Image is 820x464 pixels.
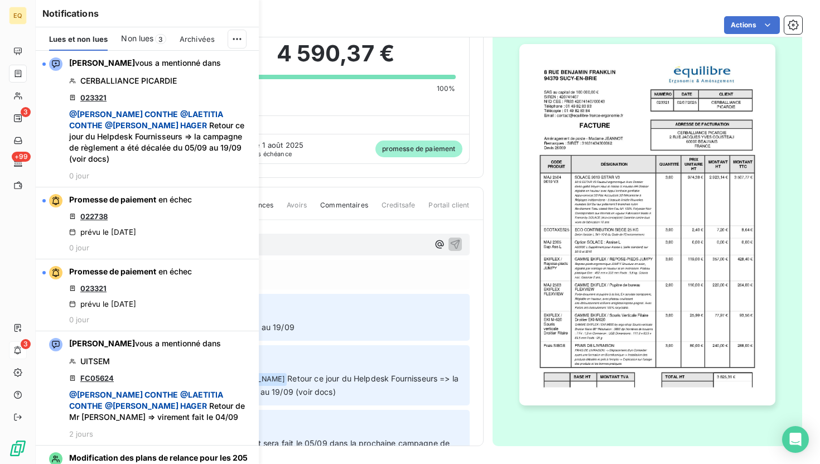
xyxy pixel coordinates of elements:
h6: Notifications [42,7,252,20]
span: vous a mentionné dans [69,57,221,69]
span: Échue le 1 août 2025 [229,141,303,149]
button: Promesse de paiement en échec022738prévu le [DATE]0 jour [36,187,259,259]
span: Retour de Mr [PERSON_NAME] => virement fait le 04/09 [69,389,252,423]
a: 023321 [80,93,107,102]
img: Logo LeanPay [9,439,27,457]
span: vous a mentionné dans [69,338,221,349]
a: 022738 [80,212,108,221]
span: Promesse de paiement [69,195,156,204]
span: 3 [155,34,166,44]
span: 2 jours [69,429,93,438]
span: @ [PERSON_NAME] CONTHE [69,109,178,119]
span: 4 590,37 € [277,37,395,70]
span: 0 jour [69,243,89,252]
span: @ [PERSON_NAME] HAGER [105,401,207,410]
img: invoice_thumbnail [519,44,775,406]
span: Archivées [180,35,215,43]
span: promesse de paiement [375,141,462,157]
span: 3 [21,107,31,117]
span: Non lues [121,33,153,44]
span: Portail client [428,200,469,219]
span: 0 jour [69,315,89,324]
span: Promesse de paiement [69,267,156,276]
span: [PERSON_NAME] [69,339,135,348]
button: Actions [724,16,780,34]
span: après échéance [229,151,292,157]
span: @ [PERSON_NAME] CONTHE [69,390,178,399]
div: prévu le [DATE] [69,228,136,236]
span: 0 jour [69,171,89,180]
span: en échec [158,267,192,276]
span: UITSEM [80,356,110,367]
span: Promesse de paiement : Campagne de règlement au 19/09 [74,322,295,332]
a: 023321 [80,284,107,293]
span: Commentaires [320,200,368,219]
button: [PERSON_NAME]vous a mentionné dansUITSEMFC05624 @[PERSON_NAME] CONTHE @LAETITIA CONTHE @[PERSON_N... [36,331,259,446]
span: en échec [158,195,192,204]
div: Open Intercom Messenger [782,426,809,453]
span: CERBALLIANCE PICARDIE [80,75,177,86]
span: Creditsafe [382,200,416,219]
span: 100% [437,84,456,94]
div: EQ [9,7,27,25]
span: [PERSON_NAME] [69,58,135,67]
button: [PERSON_NAME]vous a mentionné dansCERBALLIANCE PICARDIE023321 @[PERSON_NAME] CONTHE @LAETITIA CON... [36,51,259,187]
span: Avoirs [287,200,307,219]
span: Le virement sera fait le 05/09 dans la prochaine campagne de règlement [76,438,452,461]
span: +99 [12,152,31,162]
a: FC05624 [80,374,114,383]
span: Lues et non lues [49,35,108,43]
span: @ [PERSON_NAME] HAGER [105,120,207,130]
span: Retour ce jour du Helpdesk Fournisseurs => la campagne de règlement a été décalée du 05/09 au 19/... [69,109,252,165]
button: Promesse de paiement en échec023321prévu le [DATE]0 jour [36,259,259,331]
span: Retour ce jour du Helpdesk Fournisseurs => la campagne de règlement a été décalée du 05/09 au 19/... [76,374,461,397]
div: prévu le [DATE] [69,299,136,308]
span: 3 [21,339,31,349]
